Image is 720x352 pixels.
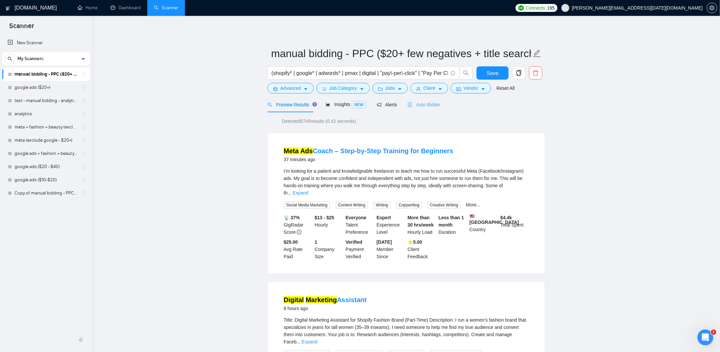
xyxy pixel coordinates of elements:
a: analytics [15,107,77,121]
a: New Scanner [8,36,85,50]
input: Search Freelance Jobs... [271,69,448,77]
div: Total Spent [499,214,530,236]
button: search [459,66,473,80]
img: upwork-logo.png [519,5,524,11]
a: meta (exclude google - $20+) [15,134,77,147]
span: robot [408,102,412,107]
iframe: Intercom live chat [698,330,713,345]
span: Connects: [526,4,546,12]
div: Country [468,214,499,236]
div: I’m looking for a patient and knowledgeable freelancer to teach me how to run successful Meta (Fa... [284,167,529,196]
span: caret-down [438,87,443,91]
span: ... [297,339,301,344]
div: Duration [437,214,468,236]
span: caret-down [360,87,364,91]
div: Member Since [375,238,406,260]
span: My Scanners [18,52,44,65]
span: Creative Writing [427,201,461,209]
button: Save [477,66,509,80]
button: folderJobscaret-down [373,83,408,93]
div: Company Size [313,238,344,260]
div: Tooltip anchor [312,101,318,107]
div: Client Feedback [406,238,437,260]
b: $ 4.4k [500,215,512,220]
span: delete [529,70,542,76]
span: 2 [711,330,716,335]
span: Alerts [377,102,397,107]
b: [GEOGRAPHIC_DATA] [470,214,519,225]
span: idcard [456,87,461,91]
span: setting [273,87,278,91]
span: Advanced [280,85,301,92]
b: $13 - $25 [315,215,334,220]
span: caret-down [481,87,486,91]
span: user [416,87,421,91]
span: user [563,6,568,10]
span: Content Writing [336,201,368,209]
span: Jobs [385,85,395,92]
button: userClientcaret-down [411,83,448,93]
span: holder [81,151,87,156]
span: holder [81,85,87,90]
li: My Scanners [2,52,90,200]
span: bars [322,87,327,91]
a: Expand [293,190,308,195]
span: 195 [547,4,555,12]
a: google ads ($20+) [15,81,77,94]
span: Writing [373,201,391,209]
span: info-circle [451,71,455,75]
button: search [5,53,15,64]
button: copy [512,66,525,80]
span: Title: Digital Marketing Assistant for Shopify Fashion Brand (Part-Time) Description: I run a wom... [284,317,526,344]
span: caret-down [304,87,308,91]
span: holder [81,111,87,117]
div: Experience Level [375,214,406,236]
a: searchScanner [154,5,178,11]
b: ⭐️ 5.00 [408,239,422,245]
span: copy [513,70,525,76]
li: New Scanner [2,36,90,50]
a: test - manual bidding - analytics (no negatives) [15,94,77,107]
a: Digital MarketingAssistant [284,296,367,303]
a: Reset All [496,85,515,92]
a: meta + fashion + beauty (exclude google - $20+) [15,121,77,134]
span: Vendor [464,85,478,92]
button: delete [529,66,542,80]
span: Job Category [329,85,357,92]
a: setting [707,5,717,11]
button: idcardVendorcaret-down [451,83,491,93]
mark: Digital [284,296,304,303]
b: [DATE] [377,239,392,245]
input: Scanner name... [271,45,531,62]
span: NEW [352,101,366,108]
span: ... [288,190,292,195]
div: 37 minutes ago [284,156,453,163]
span: Preview Results [268,102,315,107]
div: GigRadar Score [282,214,313,236]
b: $25.00 [284,239,298,245]
span: holder [81,177,87,183]
span: search [460,70,472,76]
div: Talent Preference [344,214,376,236]
a: Copy of manual bidding - PPC ($20+ few negatives + title search) [15,187,77,200]
span: Save [486,69,498,77]
span: double-left [79,336,85,343]
div: Hourly [313,214,344,236]
a: dashboardDashboard [111,5,141,11]
a: google ads + fashion + beauty ($1+) [15,147,77,160]
span: folder [378,87,383,91]
a: google ads ($10-$20) [15,173,77,187]
span: Auto Bidder [408,102,440,107]
b: Everyone [346,215,367,220]
span: Copywriting [396,201,422,209]
mark: Marketing [306,296,337,303]
a: Meta AdsCoach – Step-by-Step Training for Beginners [284,147,453,155]
span: Client [423,85,435,92]
b: 1 [315,239,317,245]
div: Hourly Load [406,214,437,236]
span: Detected 5745 results (0.42 seconds) [277,118,361,125]
span: holder [81,72,87,77]
span: info-circle [297,230,302,234]
span: notification [377,102,381,107]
